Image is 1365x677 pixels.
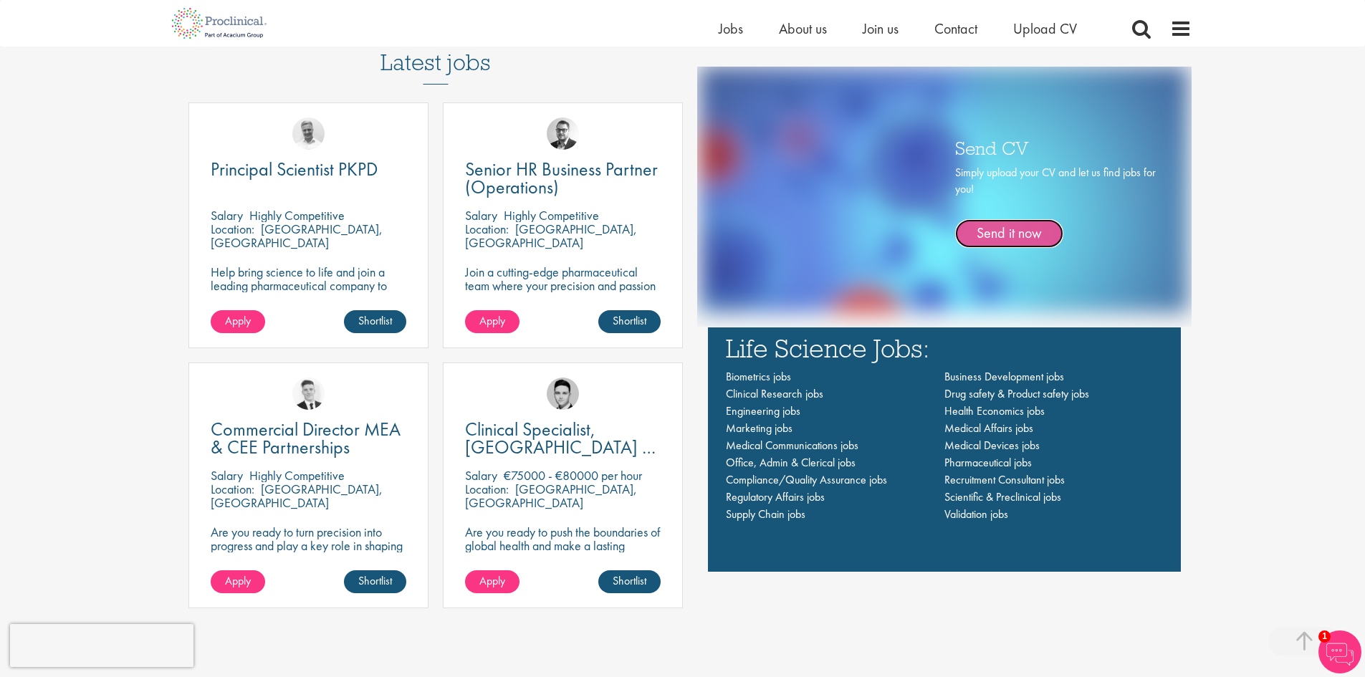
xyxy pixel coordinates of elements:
[504,207,599,224] p: Highly Competitive
[211,207,243,224] span: Salary
[1013,19,1077,38] a: Upload CV
[726,369,791,384] a: Biometrics jobs
[292,117,325,150] img: Joshua Bye
[726,368,1163,523] nav: Main navigation
[479,313,505,328] span: Apply
[249,207,345,224] p: Highly Competitive
[955,165,1156,248] div: Simply upload your CV and let us find jobs for you!
[955,219,1063,248] a: Send it now
[211,421,406,456] a: Commercial Director MEA & CEE Partnerships
[225,573,251,588] span: Apply
[211,221,383,251] p: [GEOGRAPHIC_DATA], [GEOGRAPHIC_DATA]
[504,467,642,484] p: €75000 - €80000 per hour
[344,570,406,593] a: Shortlist
[944,472,1065,487] a: Recruitment Consultant jobs
[211,525,406,566] p: Are you ready to turn precision into progress and play a key role in shaping the future of pharma...
[292,378,325,410] img: Nicolas Daniel
[944,386,1089,401] a: Drug safety & Product safety jobs
[211,481,383,511] p: [GEOGRAPHIC_DATA], [GEOGRAPHIC_DATA]
[211,221,254,237] span: Location:
[225,313,251,328] span: Apply
[598,570,661,593] a: Shortlist
[211,310,265,333] a: Apply
[465,157,658,199] span: Senior HR Business Partner (Operations)
[465,525,661,593] p: Are you ready to push the boundaries of global health and make a lasting impact? This role at a h...
[211,570,265,593] a: Apply
[547,117,579,150] img: Niklas Kaminski
[465,221,637,251] p: [GEOGRAPHIC_DATA], [GEOGRAPHIC_DATA]
[465,467,497,484] span: Salary
[726,455,856,470] a: Office, Admin & Clerical jobs
[726,403,800,418] a: Engineering jobs
[779,19,827,38] a: About us
[380,14,491,85] h3: Latest jobs
[465,310,519,333] a: Apply
[944,369,1064,384] a: Business Development jobs
[863,19,899,38] a: Join us
[211,157,378,181] span: Principal Scientist PKPD
[249,467,345,484] p: Highly Competitive
[211,160,406,178] a: Principal Scientist PKPD
[465,481,509,497] span: Location:
[465,207,497,224] span: Salary
[944,421,1033,436] a: Medical Affairs jobs
[465,160,661,196] a: Senior HR Business Partner (Operations)
[211,481,254,497] span: Location:
[944,506,1008,522] a: Validation jobs
[465,481,637,511] p: [GEOGRAPHIC_DATA], [GEOGRAPHIC_DATA]
[598,310,661,333] a: Shortlist
[726,421,792,436] a: Marketing jobs
[726,438,858,453] a: Medical Communications jobs
[944,438,1040,453] a: Medical Devices jobs
[465,421,661,456] a: Clinical Specialist, [GEOGRAPHIC_DATA] - Cardiac
[211,467,243,484] span: Salary
[944,489,1061,504] a: Scientific & Preclinical jobs
[1318,630,1331,643] span: 1
[547,378,579,410] img: Connor Lynes
[726,335,1163,361] h3: Life Science Jobs:
[211,265,406,333] p: Help bring science to life and join a leading pharmaceutical company to play a key role in delive...
[719,19,743,38] a: Jobs
[479,573,505,588] span: Apply
[465,265,661,320] p: Join a cutting-edge pharmaceutical team where your precision and passion for quality will help sh...
[344,310,406,333] a: Shortlist
[934,19,977,38] a: Contact
[465,417,656,477] span: Clinical Specialist, [GEOGRAPHIC_DATA] - Cardiac
[726,472,887,487] a: Compliance/Quality Assurance jobs
[726,506,805,522] a: Supply Chain jobs
[726,489,825,504] a: Regulatory Affairs jobs
[726,386,823,401] a: Clinical Research jobs
[1318,630,1361,673] img: Chatbot
[944,403,1045,418] a: Health Economics jobs
[465,570,519,593] a: Apply
[465,221,509,237] span: Location:
[944,455,1032,470] a: Pharmaceutical jobs
[955,138,1156,157] h3: Send CV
